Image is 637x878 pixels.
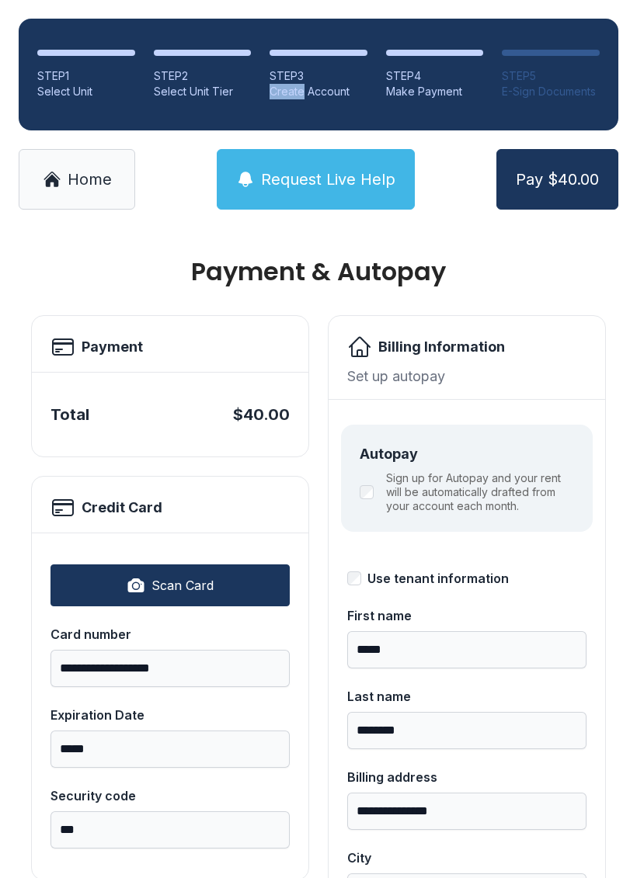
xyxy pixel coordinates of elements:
div: STEP 4 [386,68,484,84]
div: Make Payment [386,84,484,99]
div: Select Unit [37,84,135,99]
div: STEP 5 [502,68,600,84]
span: Request Live Help [261,168,395,190]
h2: Billing Information [378,336,505,358]
div: STEP 3 [270,68,367,84]
input: Expiration Date [50,731,290,768]
span: Home [68,168,112,190]
div: City [347,849,587,867]
div: Billing address [347,768,587,786]
div: STEP 1 [37,68,135,84]
span: Pay $40.00 [516,168,599,190]
input: First name [347,631,587,668]
input: Security code [50,811,290,849]
div: E-Sign Documents [502,84,600,99]
input: Last name [347,712,587,749]
div: Use tenant information [367,569,509,588]
div: Total [50,404,89,425]
div: Autopay [360,443,574,465]
div: STEP 2 [154,68,252,84]
div: First name [347,606,587,625]
h2: Payment [82,336,143,358]
div: Card number [50,625,290,644]
h2: Credit Card [82,497,162,519]
span: Scan Card [151,576,214,595]
div: Expiration Date [50,706,290,724]
input: Billing address [347,793,587,830]
div: $40.00 [233,404,290,425]
label: Sign up for Autopay and your rent will be automatically drafted from your account each month. [386,471,574,513]
div: Create Account [270,84,367,99]
div: Security code [50,786,290,805]
div: Select Unit Tier [154,84,252,99]
div: Last name [347,687,587,706]
h1: Payment & Autopay [31,259,606,284]
div: Set up autopay [347,366,587,387]
input: Card number [50,650,290,687]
